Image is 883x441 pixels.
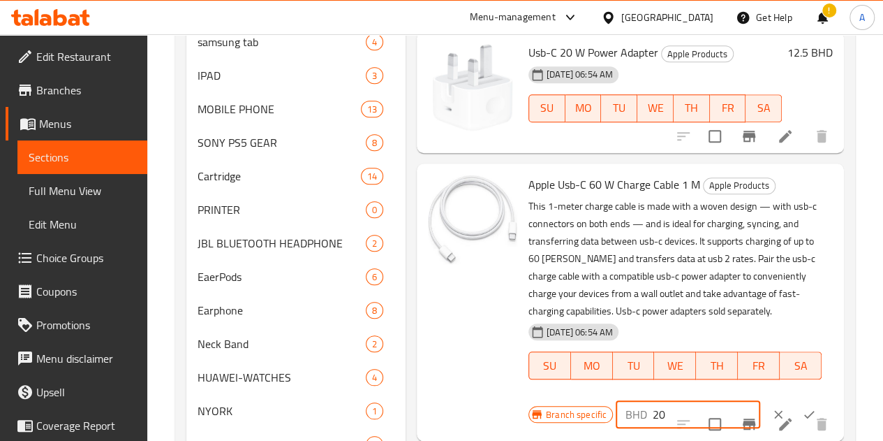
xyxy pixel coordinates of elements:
[36,48,136,65] span: Edit Restaurant
[366,335,383,352] div: items
[362,103,383,116] span: 13
[198,168,361,185] span: Cartridge
[198,268,366,285] span: EaerPods
[528,94,565,122] button: SU
[607,98,632,118] span: TU
[36,384,136,400] span: Upsell
[366,338,383,351] span: 2
[654,352,696,379] button: WE
[361,101,383,117] div: items
[29,182,136,199] span: Full Menu View
[6,107,147,140] a: Menus
[541,68,618,81] span: [DATE] 06:54 AM
[198,335,366,352] span: Neck Band
[186,25,406,59] div: samsung tab4
[366,136,383,150] span: 8
[710,94,746,122] button: FR
[777,128,794,145] a: Edit menu item
[6,275,147,308] a: Coupons
[805,407,838,441] button: delete
[36,317,136,333] span: Promotions
[535,356,565,376] span: SU
[738,352,780,379] button: FR
[366,237,383,250] span: 2
[696,352,738,379] button: TH
[541,326,618,339] span: [DATE] 06:54 AM
[36,250,136,266] span: Choice Groups
[700,122,729,151] span: Select to update
[198,369,366,386] span: HUAWEI-WATCHES
[700,410,729,439] span: Select to update
[366,134,383,151] div: items
[198,302,366,319] span: Earphone
[794,399,824,430] button: ok
[361,168,383,185] div: items
[613,352,655,379] button: TU
[366,369,383,386] div: items
[6,375,147,409] a: Upsell
[704,178,775,194] span: Apple Products
[366,268,383,285] div: items
[198,134,366,151] div: SONY PS5 GEAR
[571,98,596,118] span: MO
[6,241,147,275] a: Choice Groups
[661,45,734,62] div: Apple Products
[198,101,361,117] span: MOBILE PHONE
[743,356,774,376] span: FR
[577,356,607,376] span: MO
[366,403,383,419] div: items
[674,94,710,122] button: TH
[745,94,782,122] button: SA
[366,371,383,384] span: 4
[366,67,383,84] div: items
[528,352,571,379] button: SU
[787,43,833,62] h6: 12.5 BHD
[859,10,865,25] span: A
[29,216,136,233] span: Edit Menu
[565,94,602,122] button: MO
[653,400,760,428] input: Please enter price
[751,98,776,118] span: SA
[428,175,517,264] img: Apple Usb-C 60 W Charge Cable 1 M
[428,43,517,132] img: Usb-C 20 W Power Adapter
[732,120,766,153] button: Branch-specific-item
[528,198,822,320] p: This 1-meter charge cable is made with a woven design — with usb-c connectors on both ends — and ...
[17,174,147,208] a: Full Menu View
[6,308,147,342] a: Promotions
[198,403,366,419] div: NYORK
[186,394,406,428] div: NYORK1
[540,408,612,421] span: Branch specific
[715,98,741,118] span: FR
[36,417,136,434] span: Coverage Report
[17,140,147,174] a: Sections
[186,159,406,193] div: Cartridge14
[362,170,383,183] span: 14
[662,46,733,62] span: Apple Products
[625,406,647,423] p: BHD
[17,208,147,241] a: Edit Menu
[470,9,556,26] div: Menu-management
[29,149,136,166] span: Sections
[601,94,637,122] button: TU
[660,356,690,376] span: WE
[366,203,383,217] span: 0
[366,34,383,50] div: items
[186,294,406,327] div: Earphone8
[6,40,147,73] a: Edit Restaurant
[186,361,406,394] div: HUAWEI-WATCHES4
[39,115,136,132] span: Menus
[366,235,383,252] div: items
[198,201,366,218] span: PRINTER
[198,67,366,84] span: IPAD
[198,34,366,50] span: samsung tab
[528,42,658,63] span: Usb-C 20 W Power Adapter
[198,235,366,252] span: JBL BLUETOOTH HEADPHONE
[703,178,776,194] div: Apple Products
